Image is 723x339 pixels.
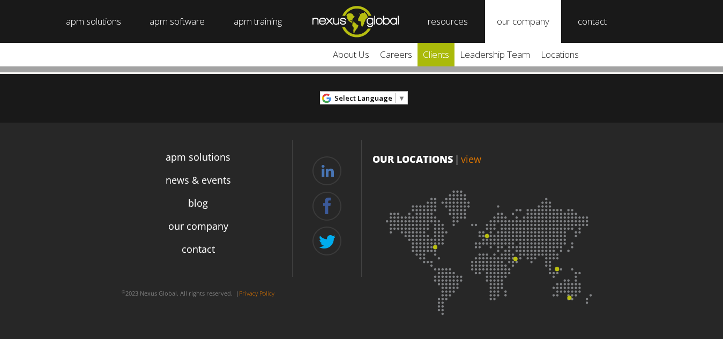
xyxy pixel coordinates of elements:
span: | [454,153,459,165]
a: blog [188,196,208,210]
a: news & events [166,173,231,187]
a: Privacy Policy [239,289,274,297]
a: our company [168,219,228,233]
div: Navigation Menu [105,146,292,281]
a: locations [535,43,584,66]
span: ​ [395,93,396,103]
a: contact [182,242,215,257]
a: leadership team [454,43,535,66]
a: about us [327,43,375,66]
a: apm solutions [166,150,230,164]
a: clients [418,43,454,66]
p: 2023 Nexus Global. All rights reserved. | [105,285,292,302]
a: Select Language​ [334,90,405,107]
p: OUR LOCATIONS [372,152,608,166]
span: Select Language [334,93,392,103]
a: careers [375,43,418,66]
span: ▼ [398,93,405,103]
a: view [461,153,481,165]
sup: © [122,289,125,295]
img: Location map [372,177,608,321]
